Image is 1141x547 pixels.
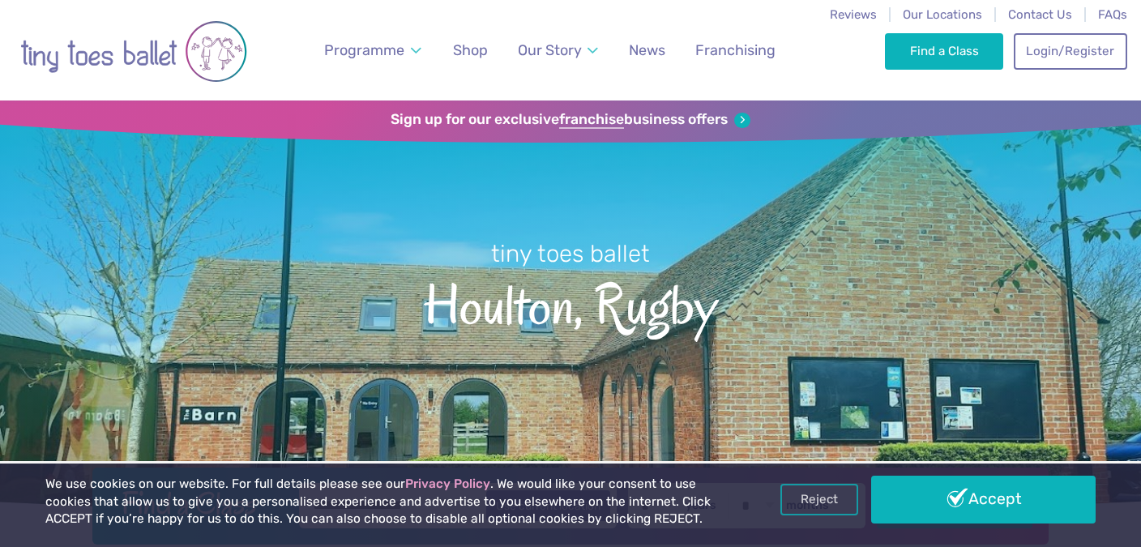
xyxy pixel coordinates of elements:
[324,41,404,58] span: Programme
[1008,7,1072,22] a: Contact Us
[1014,33,1127,69] a: Login/Register
[453,41,488,58] span: Shop
[45,476,728,528] p: We use cookies on our website. For full details please see our . We would like your consent to us...
[629,41,665,58] span: News
[695,41,776,58] span: Franchising
[28,270,1113,335] span: Houlton, Rugby
[622,32,673,69] a: News
[903,7,982,22] a: Our Locations
[559,111,624,129] strong: franchise
[871,476,1096,523] a: Accept
[830,7,877,22] a: Reviews
[317,32,429,69] a: Programme
[391,111,750,129] a: Sign up for our exclusivefranchisebusiness offers
[688,32,783,69] a: Franchising
[780,484,858,515] a: Reject
[511,32,606,69] a: Our Story
[1098,7,1127,22] a: FAQs
[405,476,490,491] a: Privacy Policy
[885,33,1004,69] a: Find a Class
[446,32,495,69] a: Shop
[491,240,650,267] small: tiny toes ballet
[20,11,247,92] img: tiny toes ballet
[518,41,582,58] span: Our Story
